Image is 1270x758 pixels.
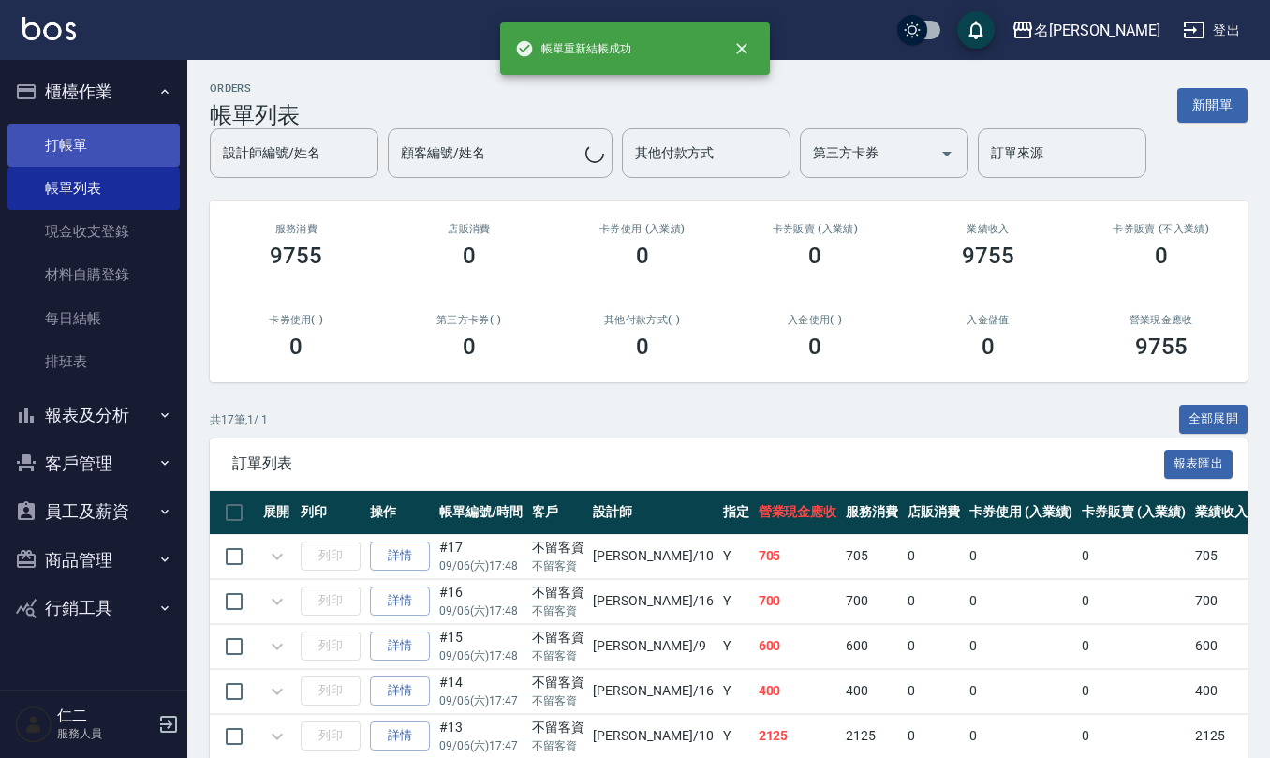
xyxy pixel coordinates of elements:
td: 600 [754,624,842,668]
button: Open [932,139,962,169]
button: save [957,11,995,49]
h2: 卡券使用 (入業績) [578,223,706,235]
h2: 入金儲值 [924,314,1053,326]
td: Y [718,579,754,623]
h2: 第三方卡券(-) [406,314,534,326]
td: [PERSON_NAME] /10 [588,714,717,758]
p: 09/06 (六) 17:47 [439,692,523,709]
a: 新開單 [1177,96,1248,113]
td: Y [718,624,754,668]
div: 不留客資 [532,718,584,737]
td: 2125 [841,714,903,758]
th: 服務消費 [841,491,903,535]
td: 0 [903,579,965,623]
td: [PERSON_NAME] /10 [588,534,717,578]
td: 0 [1077,534,1190,578]
td: Y [718,669,754,713]
td: 600 [1190,624,1252,668]
td: 705 [754,534,842,578]
img: Logo [22,17,76,40]
button: 員工及薪資 [7,487,180,536]
td: 0 [965,624,1078,668]
span: 訂單列表 [232,454,1164,473]
h3: 0 [463,334,476,360]
div: 不留客資 [532,673,584,692]
h2: 其他付款方式(-) [578,314,706,326]
h3: 0 [289,334,303,360]
a: 材料自購登錄 [7,253,180,296]
img: Person [15,706,52,743]
p: 09/06 (六) 17:48 [439,647,523,664]
td: 700 [841,579,903,623]
h3: 9755 [1135,334,1188,360]
p: 09/06 (六) 17:48 [439,602,523,619]
th: 指定 [718,491,754,535]
button: 報表匯出 [1164,450,1233,479]
h3: 服務消費 [232,223,361,235]
td: 705 [1190,534,1252,578]
p: 不留客資 [532,737,584,754]
button: 行銷工具 [7,584,180,632]
td: [PERSON_NAME] /16 [588,579,717,623]
button: 商品管理 [7,536,180,585]
td: 400 [754,669,842,713]
td: 0 [903,534,965,578]
h3: 0 [636,334,649,360]
td: #14 [435,669,527,713]
th: 帳單編號/時間 [435,491,527,535]
button: 報表及分析 [7,391,180,439]
td: 705 [841,534,903,578]
p: 09/06 (六) 17:47 [439,737,523,754]
p: 不留客資 [532,557,584,574]
h3: 0 [463,243,476,269]
button: 新開單 [1177,88,1248,123]
h3: 帳單列表 [210,102,300,128]
td: #17 [435,534,527,578]
th: 業績收入 [1190,491,1252,535]
h3: 0 [808,334,821,360]
td: [PERSON_NAME] /9 [588,624,717,668]
button: 客戶管理 [7,439,180,488]
td: #13 [435,714,527,758]
button: 名[PERSON_NAME] [1004,11,1168,50]
th: 展開 [258,491,296,535]
div: 不留客資 [532,583,584,602]
td: #15 [435,624,527,668]
p: 不留客資 [532,647,584,664]
button: 全部展開 [1179,405,1248,434]
a: 現金收支登錄 [7,210,180,253]
td: 0 [1077,624,1190,668]
td: 0 [1077,579,1190,623]
p: 不留客資 [532,692,584,709]
h3: 9755 [270,243,322,269]
button: 登出 [1175,13,1248,48]
h2: 業績收入 [924,223,1053,235]
a: 排班表 [7,340,180,383]
button: 櫃檯作業 [7,67,180,116]
h3: 0 [982,334,995,360]
h3: 0 [636,243,649,269]
td: 0 [965,669,1078,713]
h5: 仁二 [57,706,153,725]
td: 400 [1190,669,1252,713]
td: 600 [841,624,903,668]
h2: 營業現金應收 [1097,314,1225,326]
td: Y [718,714,754,758]
td: 700 [754,579,842,623]
td: #16 [435,579,527,623]
h3: 9755 [962,243,1014,269]
a: 每日結帳 [7,297,180,340]
h3: 0 [808,243,821,269]
a: 帳單列表 [7,167,180,210]
h2: 卡券販賣 (不入業績) [1097,223,1225,235]
td: Y [718,534,754,578]
th: 列印 [296,491,365,535]
td: 700 [1190,579,1252,623]
h2: 入金使用(-) [751,314,879,326]
th: 客戶 [527,491,589,535]
td: 0 [1077,714,1190,758]
th: 店販消費 [903,491,965,535]
div: 不留客資 [532,538,584,557]
th: 操作 [365,491,435,535]
button: close [721,28,762,69]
